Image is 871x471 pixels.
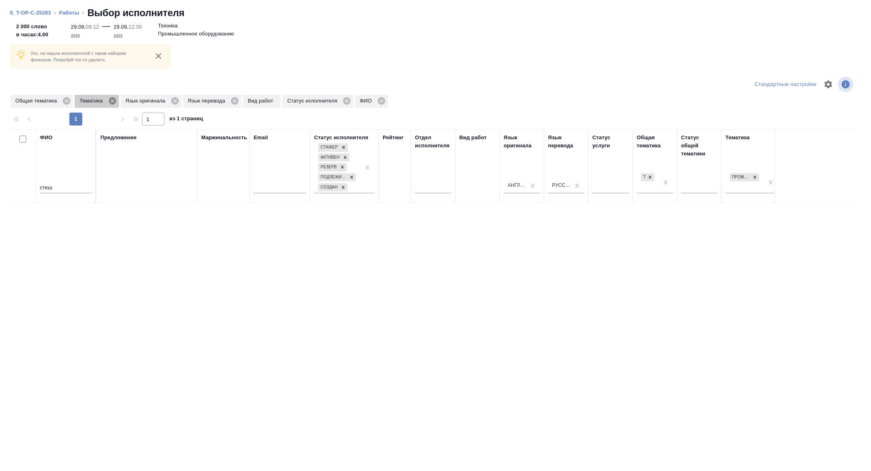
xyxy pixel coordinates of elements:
span: Настроить таблицу [819,75,838,94]
div: Русский [552,182,571,189]
div: Английский [508,182,526,189]
p: 29.09, [114,24,129,30]
div: Статус услуги [592,134,629,150]
button: close [152,50,165,62]
div: Подлежит внедрению [318,173,347,182]
div: Резерв [318,163,338,172]
div: Стажер, Активен, Резерв, Подлежит внедрению, Создан [317,172,357,182]
p: Техника [158,22,178,30]
div: Техника [640,172,655,182]
div: Тематика [75,95,119,108]
a: S_T-OP-C-25283 [10,10,51,16]
div: Язык перевода [183,95,242,108]
div: Маржинальность [201,134,247,142]
p: Язык оригинала [125,97,168,105]
li: ‹ [54,9,56,17]
p: 29.09, [71,24,86,30]
div: Вид работ [459,134,487,142]
div: ФИО [40,134,52,142]
p: Вид работ [248,97,276,105]
div: Общая тематика [10,95,73,108]
div: — [102,19,110,40]
div: Промышленное оборудование [729,172,760,182]
p: Язык перевода [188,97,228,105]
div: Стажер [318,143,339,152]
div: Создан [318,183,339,192]
span: Посмотреть информацию [838,77,855,92]
div: Стажер, Активен, Резерв, Подлежит внедрению, Создан [317,182,348,193]
div: Язык оригинала [121,95,181,108]
div: Статус исполнителя [314,134,368,142]
p: 12:30 [129,24,142,30]
div: Промышленное оборудование [729,173,750,182]
div: Статус общей тематики [681,134,717,158]
div: Стажер, Активен, Резерв, Подлежит внедрению, Создан [317,162,348,172]
div: Предложение [100,134,137,142]
a: Работы [59,10,79,16]
div: Стажер, Активен, Резерв, Подлежит внедрению, Создан [317,153,350,163]
div: Общая тематика [637,134,673,150]
div: split button [752,78,819,91]
div: Email [254,134,268,142]
div: Тематика [725,134,750,142]
div: Активен [318,153,341,162]
div: ФИО [355,95,388,108]
li: ‹ [82,9,84,17]
p: ФИО [360,97,375,105]
p: 2 000 слово [16,23,48,31]
h2: Выбор исполнителя [88,6,185,19]
div: Рейтинг [383,134,404,142]
p: Общая тематика [15,97,60,105]
span: из 1 страниц [169,114,203,126]
p: Упс, не нашли исполнителей с таким набором фильтров. Попробуй что-то удалить [31,50,146,63]
div: Язык оригинала [504,134,540,150]
p: Тематика [79,97,106,105]
nav: breadcrumb [10,6,861,19]
p: Статус исполнителя [287,97,340,105]
div: Отдел исполнителя [415,134,451,150]
p: 09:12 [85,24,99,30]
div: Стажер, Активен, Резерв, Подлежит внедрению, Создан [317,142,349,153]
div: Язык перевода [548,134,584,150]
div: Техника [641,173,646,182]
div: Статус исполнителя [282,95,353,108]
